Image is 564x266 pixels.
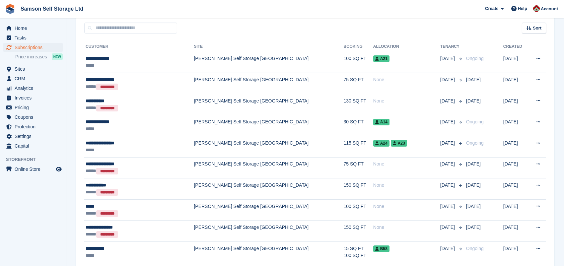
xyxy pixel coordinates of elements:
img: stora-icon-8386f47178a22dfd0bd8f6a31ec36ba5ce8667c1dd55bd0f319d3a0aa187defe.svg [5,4,15,14]
span: A24 [373,140,389,147]
span: A21 [373,55,389,62]
span: A23 [391,140,407,147]
span: Coupons [15,112,54,122]
span: [DATE] [440,140,456,147]
a: Samson Self Storage Ltd [18,3,86,14]
a: menu [3,93,63,102]
a: menu [3,122,63,131]
span: [DATE] [440,161,456,167]
td: 100 SQ FT [343,199,373,221]
a: menu [3,33,63,42]
th: Created [503,41,528,52]
td: [PERSON_NAME] Self Storage [GEOGRAPHIC_DATA] [194,73,343,94]
span: [DATE] [466,204,481,209]
td: [DATE] [503,73,528,94]
a: menu [3,84,63,93]
td: [PERSON_NAME] Self Storage [GEOGRAPHIC_DATA] [194,221,343,242]
td: 115 SQ FT [343,136,373,158]
td: [DATE] [503,52,528,73]
th: Booking [343,41,373,52]
td: [PERSON_NAME] Self Storage [GEOGRAPHIC_DATA] [194,136,343,158]
span: Help [518,5,527,12]
td: [DATE] [503,221,528,242]
span: [DATE] [466,161,481,166]
a: menu [3,141,63,151]
span: Create [485,5,498,12]
span: Sort [533,25,541,32]
td: [PERSON_NAME] Self Storage [GEOGRAPHIC_DATA] [194,115,343,136]
td: [PERSON_NAME] Self Storage [GEOGRAPHIC_DATA] [194,94,343,115]
span: [DATE] [466,225,481,230]
span: Invoices [15,93,54,102]
span: [DATE] [440,182,456,189]
td: [PERSON_NAME] Self Storage [GEOGRAPHIC_DATA] [194,199,343,221]
span: Ongoing [466,246,484,251]
span: Ongoing [466,140,484,146]
span: [DATE] [466,77,481,82]
td: [DATE] [503,157,528,178]
div: None [373,203,440,210]
span: [DATE] [440,55,456,62]
span: Sites [15,64,54,74]
td: [PERSON_NAME] Self Storage [GEOGRAPHIC_DATA] [194,242,343,263]
span: Ongoing [466,56,484,61]
td: 100 SQ FT [343,52,373,73]
a: menu [3,43,63,52]
td: 150 SQ FT [343,221,373,242]
span: [DATE] [440,98,456,104]
span: CRM [15,74,54,83]
td: [DATE] [503,178,528,200]
td: 130 SQ FT [343,94,373,115]
span: Analytics [15,84,54,93]
span: [DATE] [440,76,456,83]
td: [PERSON_NAME] Self Storage [GEOGRAPHIC_DATA] [194,178,343,200]
span: [DATE] [440,203,456,210]
a: Preview store [55,165,63,173]
td: [DATE] [503,115,528,136]
span: Home [15,24,54,33]
span: [DATE] [440,118,456,125]
a: Price increases NEW [15,53,63,60]
span: Protection [15,122,54,131]
td: 75 SQ FT [343,73,373,94]
th: Site [194,41,343,52]
td: [DATE] [503,136,528,158]
td: 30 SQ FT [343,115,373,136]
span: B58 [373,245,389,252]
div: None [373,224,440,231]
div: None [373,98,440,104]
span: Subscriptions [15,43,54,52]
td: 15 SQ FT 100 SQ FT [343,242,373,263]
div: None [373,76,440,83]
th: Customer [84,41,194,52]
a: menu [3,103,63,112]
span: [DATE] [466,98,481,103]
span: Pricing [15,103,54,112]
a: menu [3,64,63,74]
td: 150 SQ FT [343,178,373,200]
span: Account [541,6,558,12]
span: Online Store [15,165,54,174]
span: [DATE] [440,224,456,231]
td: 75 SQ FT [343,157,373,178]
span: Settings [15,132,54,141]
th: Allocation [373,41,440,52]
span: Price increases [15,54,47,60]
a: menu [3,74,63,83]
td: [DATE] [503,94,528,115]
span: Tasks [15,33,54,42]
td: [DATE] [503,242,528,263]
a: menu [3,165,63,174]
span: A14 [373,119,389,125]
th: Tenancy [440,41,463,52]
img: Ian [533,5,540,12]
div: None [373,182,440,189]
span: [DATE] [440,245,456,252]
a: menu [3,112,63,122]
a: menu [3,132,63,141]
span: [DATE] [466,182,481,188]
td: [PERSON_NAME] Self Storage [GEOGRAPHIC_DATA] [194,52,343,73]
td: [PERSON_NAME] Self Storage [GEOGRAPHIC_DATA] [194,157,343,178]
span: Capital [15,141,54,151]
span: Storefront [6,156,66,163]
